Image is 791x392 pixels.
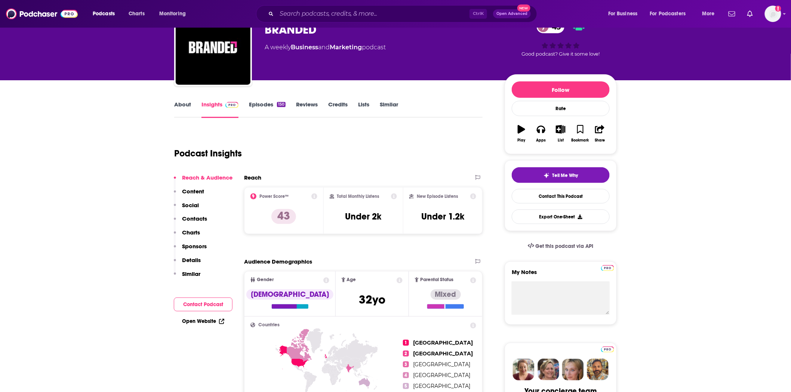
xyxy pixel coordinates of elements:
span: New [517,4,531,12]
button: Contact Podcast [174,298,233,311]
button: Show profile menu [765,6,781,22]
span: Countries [258,323,280,327]
button: List [551,120,570,147]
span: For Podcasters [650,9,686,19]
span: 5 [403,383,409,389]
div: Apps [536,138,546,143]
button: Similar [174,270,200,284]
span: 4 [403,372,409,378]
button: Details [174,256,201,270]
img: BRANDED [176,10,250,85]
button: open menu [603,8,647,20]
button: Contacts [174,215,207,229]
span: Monitoring [159,9,186,19]
img: Podchaser Pro [225,102,238,108]
a: Open Website [182,318,224,324]
button: open menu [645,8,697,20]
img: Podchaser - Follow, Share and Rate Podcasts [6,7,78,21]
button: Export One-Sheet [512,209,610,224]
a: Contact This Podcast [512,189,610,203]
a: Reviews [296,101,318,118]
p: Similar [182,270,200,277]
button: Play [512,120,531,147]
span: [GEOGRAPHIC_DATA] [413,361,471,368]
div: 43Good podcast? Give it some love! [505,15,617,62]
p: Charts [182,229,200,236]
p: Social [182,202,199,209]
h2: Reach [244,174,261,181]
a: About [174,101,191,118]
button: Content [174,188,204,202]
span: Charts [129,9,145,19]
img: Jon Profile [587,359,609,380]
h3: Under 2k [345,211,381,222]
span: Gender [257,277,274,282]
button: Open AdvancedNew [493,9,531,18]
button: tell me why sparkleTell Me Why [512,167,610,183]
span: Podcasts [93,9,115,19]
span: More [702,9,715,19]
span: 2 [403,351,409,357]
p: Content [182,188,204,195]
div: Rate [512,101,610,116]
a: Pro website [601,345,614,352]
span: Age [347,277,356,282]
span: [GEOGRAPHIC_DATA] [413,350,473,357]
p: 43 [271,209,296,224]
button: Reach & Audience [174,174,233,188]
button: open menu [87,8,124,20]
span: [GEOGRAPHIC_DATA] [413,339,473,346]
span: For Business [608,9,638,19]
h1: Podcast Insights [174,148,242,159]
span: and [318,44,330,51]
span: Parental Status [420,277,453,282]
svg: Add a profile image [775,6,781,12]
h2: New Episode Listens [417,194,458,199]
a: Get this podcast via API [522,237,600,255]
h2: Power Score™ [259,194,289,199]
div: Mixed [431,289,461,300]
span: Get this podcast via API [536,243,594,249]
span: [GEOGRAPHIC_DATA] [413,372,471,379]
span: Ctrl K [470,9,487,19]
a: Episodes150 [249,101,286,118]
span: Open Advanced [496,12,527,16]
h2: Total Monthly Listens [337,194,379,199]
div: 150 [277,102,286,107]
span: [GEOGRAPHIC_DATA] [413,383,471,389]
div: A weekly podcast [265,43,386,52]
label: My Notes [512,268,610,281]
input: Search podcasts, credits, & more... [277,8,470,20]
a: Marketing [330,44,362,51]
div: [DEMOGRAPHIC_DATA] [246,289,333,300]
button: Social [174,202,199,215]
div: List [558,138,564,143]
p: Reach & Audience [182,174,233,181]
div: Play [518,138,526,143]
a: Pro website [601,264,614,271]
span: Logged in as hmill [765,6,781,22]
h2: Audience Demographics [244,258,312,265]
img: Podchaser Pro [601,265,614,271]
a: Show notifications dropdown [726,7,738,20]
a: Show notifications dropdown [744,7,756,20]
a: Credits [328,101,348,118]
span: 1 [403,340,409,346]
p: Details [182,256,201,264]
div: Search podcasts, credits, & more... [263,5,544,22]
h3: Under 1.2k [421,211,464,222]
span: 32 yo [359,292,385,307]
button: Sponsors [174,243,207,256]
img: Sydney Profile [513,359,535,380]
button: Bookmark [570,120,590,147]
span: Tell Me Why [553,172,578,178]
div: Bookmark [572,138,589,143]
button: Charts [174,229,200,243]
p: Sponsors [182,243,207,250]
span: 3 [403,361,409,367]
a: Similar [380,101,398,118]
img: User Profile [765,6,781,22]
p: Contacts [182,215,207,222]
